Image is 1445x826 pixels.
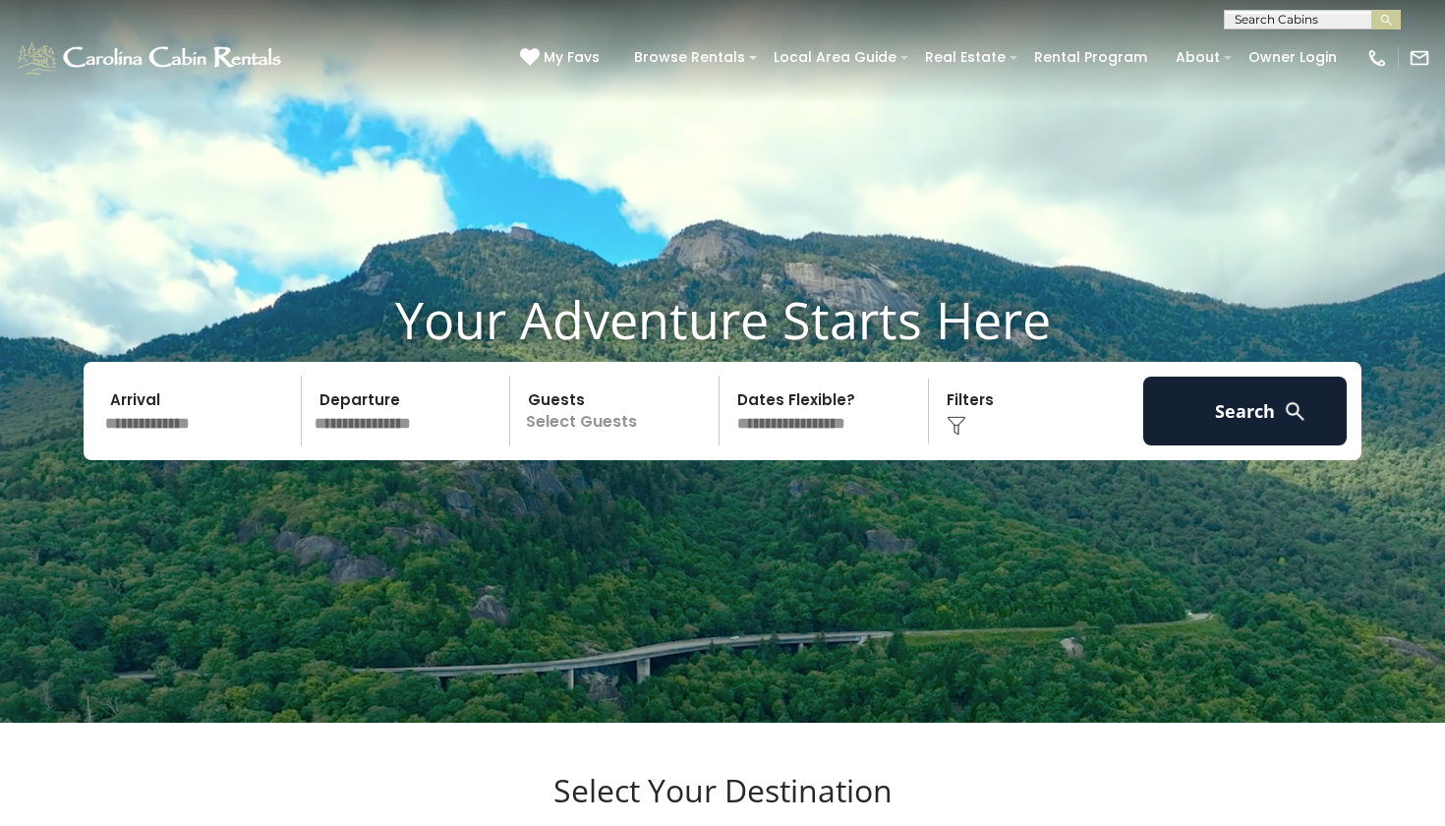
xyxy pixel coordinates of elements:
[915,42,1015,73] a: Real Estate
[947,416,966,436] img: filter--v1.png
[544,47,600,68] span: My Favs
[1366,47,1388,69] img: phone-regular-white.png
[1166,42,1230,73] a: About
[15,38,287,78] img: White-1-1-2.png
[764,42,906,73] a: Local Area Guide
[520,47,605,69] a: My Favs
[516,377,719,445] p: Select Guests
[1143,377,1347,445] button: Search
[15,289,1430,350] h1: Your Adventure Starts Here
[1024,42,1157,73] a: Rental Program
[1283,399,1307,424] img: search-regular-white.png
[1409,47,1430,69] img: mail-regular-white.png
[624,42,755,73] a: Browse Rentals
[1239,42,1347,73] a: Owner Login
